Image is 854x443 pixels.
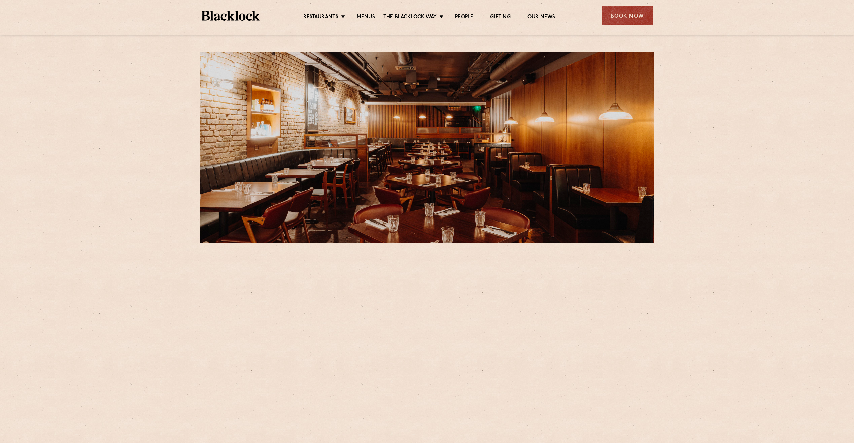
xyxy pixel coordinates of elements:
[602,6,653,25] div: Book Now
[527,14,555,21] a: Our News
[383,14,437,21] a: The Blacklock Way
[303,14,338,21] a: Restaurants
[202,11,260,21] img: BL_Textured_Logo-footer-cropped.svg
[455,14,473,21] a: People
[490,14,510,21] a: Gifting
[357,14,375,21] a: Menus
